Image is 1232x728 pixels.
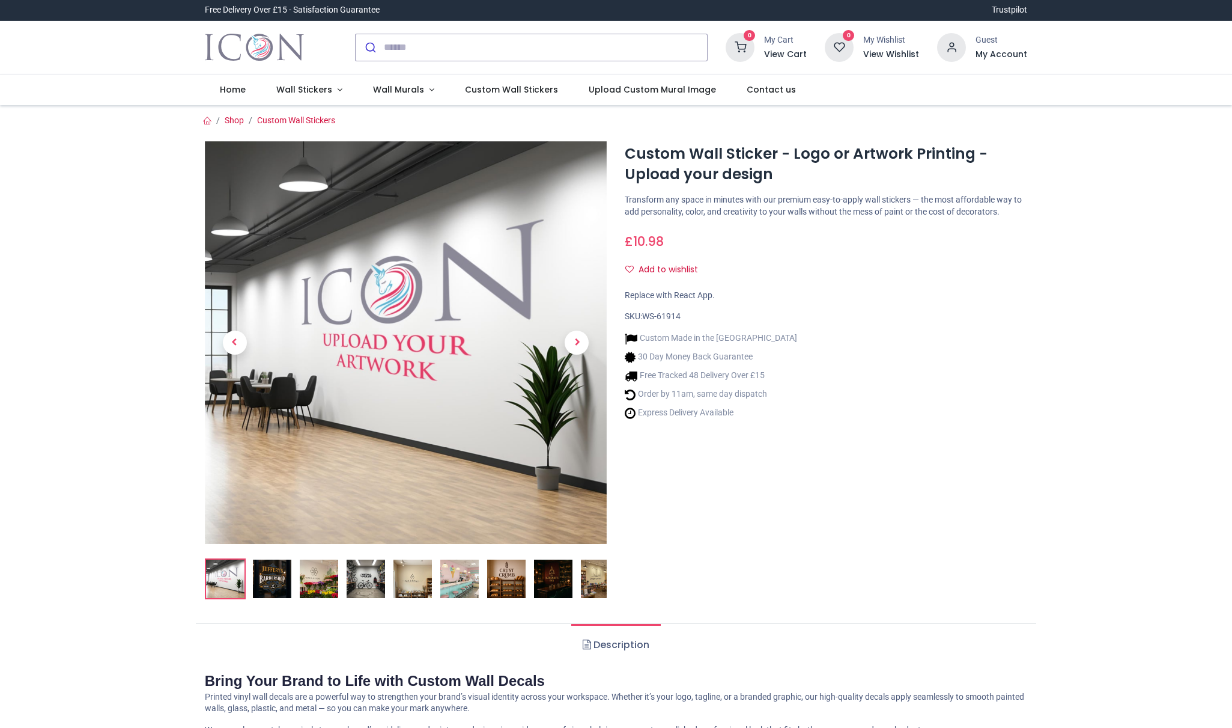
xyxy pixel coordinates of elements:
[992,4,1027,16] a: Trustpilot
[625,144,1027,185] h1: Custom Wall Sticker - Logo or Artwork Printing - Upload your design
[440,560,479,598] img: Custom Wall Sticker - Logo or Artwork Printing - Upload your design
[625,388,797,401] li: Order by 11am, same day dispatch
[223,331,247,355] span: Previous
[205,31,304,64] img: Icon Wall Stickers
[257,115,335,125] a: Custom Wall Stickers
[547,201,607,483] a: Next
[581,560,619,598] img: Custom Wall Sticker - Logo or Artwork Printing - Upload your design
[571,624,661,666] a: Description
[633,233,664,250] span: 10.98
[220,84,246,96] span: Home
[393,560,432,598] img: Custom Wall Sticker - Logo or Artwork Printing - Upload your design
[358,75,450,106] a: Wall Murals
[625,370,797,382] li: Free Tracked 48 Delivery Over £15
[205,141,607,544] img: Custom Wall Sticker - Logo or Artwork Printing - Upload your design
[347,560,385,598] img: Custom Wall Sticker - Logo or Artwork Printing - Upload your design
[625,351,797,364] li: 30 Day Money Back Guarantee
[625,260,708,280] button: Add to wishlistAdd to wishlist
[487,560,526,598] img: Custom Wall Sticker - Logo or Artwork Printing - Upload your design
[276,84,332,96] span: Wall Stickers
[863,49,919,61] a: View Wishlist
[625,290,1027,302] div: Replace with React App.
[465,84,558,96] span: Custom Wall Stickers
[976,34,1027,46] div: Guest
[534,560,572,598] img: Custom Wall Sticker - Logo or Artwork Printing - Upload your design
[625,407,797,420] li: Express Delivery Available
[642,311,681,321] span: WS-61914
[356,34,384,61] button: Submit
[373,84,424,96] span: Wall Murals
[205,31,304,64] a: Logo of Icon Wall Stickers
[565,331,589,355] span: Next
[625,194,1027,218] p: Transform any space in minutes with our premium easy-to-apply wall stickers — the most affordable...
[225,115,244,125] a: Shop
[625,233,664,250] span: £
[300,560,338,598] img: Custom Wall Sticker - Logo or Artwork Printing - Upload your design
[764,49,807,61] a: View Cart
[825,41,854,51] a: 0
[843,30,854,41] sup: 0
[205,691,1028,715] p: Printed vinyl wall decals are a powerful way to strengthen your brand’s visual identity across yo...
[726,41,754,51] a: 0
[253,560,291,598] img: Custom Wall Sticker - Logo or Artwork Printing - Upload your design
[205,4,380,16] div: Free Delivery Over £15 - Satisfaction Guarantee
[261,75,358,106] a: Wall Stickers
[976,49,1027,61] a: My Account
[205,673,545,689] strong: Bring Your Brand to Life with Custom Wall Decals
[589,84,716,96] span: Upload Custom Mural Image
[744,30,755,41] sup: 0
[764,34,807,46] div: My Cart
[625,332,797,345] li: Custom Made in the [GEOGRAPHIC_DATA]
[747,84,796,96] span: Contact us
[205,201,265,483] a: Previous
[863,34,919,46] div: My Wishlist
[206,560,244,598] img: Custom Wall Sticker - Logo or Artwork Printing - Upload your design
[625,265,634,274] i: Add to wishlist
[625,311,1027,323] div: SKU:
